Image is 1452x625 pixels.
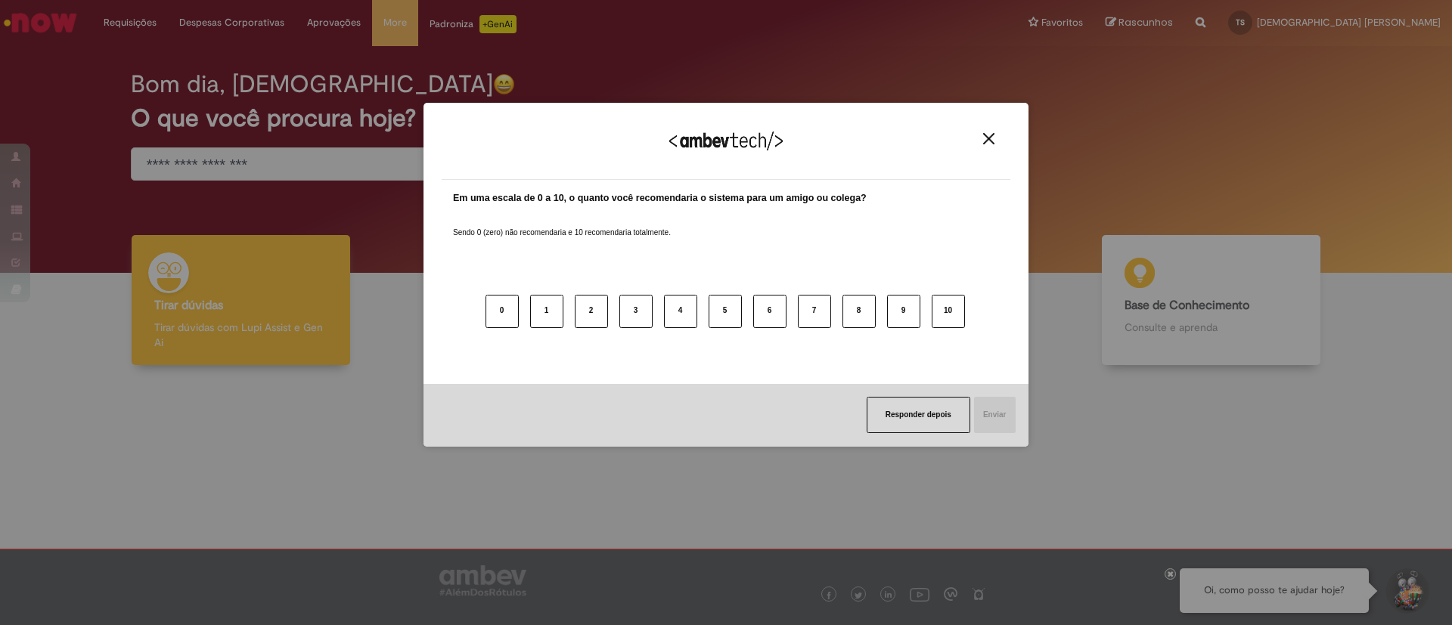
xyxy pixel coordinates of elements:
button: 9 [887,295,920,328]
button: 3 [619,295,653,328]
label: Sendo 0 (zero) não recomendaria e 10 recomendaria totalmente. [453,209,671,238]
button: 10 [932,295,965,328]
img: Close [983,133,994,144]
img: Logo Ambevtech [669,131,783,150]
button: 0 [486,295,519,328]
button: 5 [709,295,742,328]
button: 6 [753,295,786,328]
button: 8 [842,295,876,328]
button: 1 [530,295,563,328]
button: Responder depois [867,397,970,433]
label: Em uma escala de 0 a 10, o quanto você recomendaria o sistema para um amigo ou colega? [453,191,867,206]
button: 7 [798,295,831,328]
button: 4 [664,295,697,328]
button: Close [979,132,999,145]
button: 2 [575,295,608,328]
